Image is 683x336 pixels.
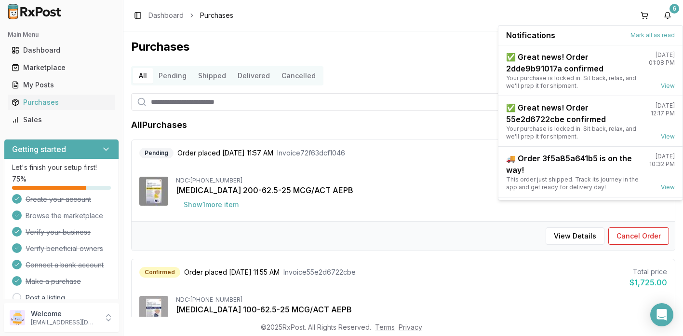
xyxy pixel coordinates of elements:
span: Browse the marketplace [26,211,103,221]
div: Your purchase is locked in. Sit back, relax, and we'll prep it for shipment. [506,74,641,90]
span: Notifications [506,29,555,41]
div: ✅ Great news! Order 55e2d6722cbe confirmed [506,102,643,125]
div: Total price [629,267,667,277]
div: [DATE] [656,153,675,160]
nav: breadcrumb [148,11,233,20]
button: Marketplace [4,60,119,75]
div: 🚚 Order 3f5a85a641b5 is on the way! [506,153,642,176]
a: View [661,82,675,90]
div: $1,725.00 [629,277,667,288]
h3: Getting started [12,143,66,155]
h2: Main Menu [8,31,115,39]
div: 6 [670,4,679,14]
img: Trelegy Ellipta 100-62.5-25 MCG/ACT AEPB [139,296,168,325]
div: NDC: [PHONE_NUMBER] [176,177,667,184]
button: Purchases [4,95,119,110]
div: Sales [12,115,111,125]
div: My Posts [12,80,111,90]
a: Dashboard [8,42,115,59]
div: NDC: [PHONE_NUMBER] [176,296,667,304]
span: Order placed [DATE] 11:57 AM [177,148,273,158]
div: Open Intercom Messenger [650,303,673,326]
div: [MEDICAL_DATA] 100-62.5-25 MCG/ACT AEPB [176,304,667,315]
span: Create your account [26,195,91,204]
div: [DATE] [656,51,675,59]
p: Welcome [31,309,98,319]
button: Delivered [232,68,276,84]
button: Show1more item [176,196,246,213]
button: Show2more items [176,315,252,333]
p: Let's finish your setup first! [12,163,111,172]
a: Post a listing [26,293,65,303]
div: 12:17 PM [651,110,675,117]
button: Sales [4,112,119,127]
a: View [661,183,675,191]
div: 10:32 PM [649,160,675,168]
div: Pending [139,148,174,158]
span: Invoice 72f63dcf1046 [277,148,345,158]
span: Make a purchase [26,277,81,286]
button: View Details [546,227,604,245]
div: Purchases [12,98,111,107]
a: Marketplace [8,59,115,76]
a: View [661,133,675,140]
h1: All Purchases [131,118,187,132]
span: 75 % [12,174,27,184]
div: [DATE] [656,102,675,110]
p: [EMAIL_ADDRESS][DOMAIN_NAME] [31,319,98,326]
img: User avatar [10,310,25,325]
div: Confirmed [139,267,180,278]
a: My Posts [8,76,115,94]
span: Purchases [200,11,233,20]
div: [MEDICAL_DATA] 200-62.5-25 MCG/ACT AEPB [176,184,667,196]
a: Sales [8,111,115,128]
button: Shipped [192,68,232,84]
span: Invoice 55e2d6722cbe [283,267,356,277]
div: 01:08 PM [649,59,675,67]
button: Cancel Order [608,227,669,245]
div: Your purchase is locked in. Sit back, relax, and we'll prep it for shipment. [506,125,643,140]
span: Verify your business [26,227,91,237]
span: Connect a bank account [26,260,104,270]
img: RxPost Logo [4,4,66,19]
button: Dashboard [4,42,119,58]
span: Order placed [DATE] 11:55 AM [184,267,280,277]
button: Cancelled [276,68,321,84]
button: 6 [660,8,675,23]
div: ✅ Great news! Order 2dde9b91017a confirmed [506,51,641,74]
button: My Posts [4,77,119,93]
div: Marketplace [12,63,111,72]
h1: Purchases [131,39,675,55]
a: Terms [375,323,395,331]
button: Pending [153,68,192,84]
a: Purchases [8,94,115,111]
span: Verify beneficial owners [26,244,103,253]
img: Trelegy Ellipta 200-62.5-25 MCG/ACT AEPB [139,177,168,206]
button: Mark all as read [630,31,675,39]
button: All [133,68,153,84]
a: Privacy [399,323,422,331]
div: This order just shipped. Track its journey in the app and get ready for delivery day! [506,176,642,191]
a: Dashboard [148,11,184,20]
div: Dashboard [12,45,111,55]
